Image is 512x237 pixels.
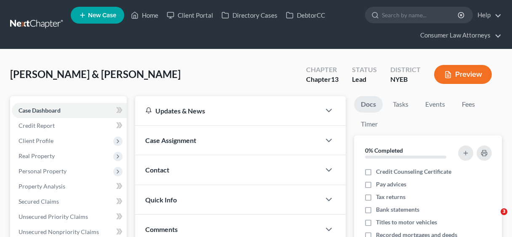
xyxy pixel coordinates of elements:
[434,65,492,84] button: Preview
[127,8,163,23] a: Home
[12,179,127,194] a: Property Analysis
[145,196,177,204] span: Quick Info
[473,8,501,23] a: Help
[390,65,421,75] div: District
[376,193,405,201] span: Tax returns
[382,7,459,23] input: Search by name...
[376,218,437,226] span: Titles to motor vehicles
[145,225,178,233] span: Comments
[19,198,59,205] span: Secured Claims
[19,213,88,220] span: Unsecured Priority Claims
[352,75,377,84] div: Lead
[163,8,217,23] a: Client Portal
[145,166,169,174] span: Contact
[306,75,339,84] div: Chapter
[354,116,384,132] a: Timer
[12,209,127,224] a: Unsecured Priority Claims
[306,65,339,75] div: Chapter
[386,96,415,113] a: Tasks
[416,28,501,43] a: Consumer Law Attorneys
[10,68,181,80] span: [PERSON_NAME] & [PERSON_NAME]
[145,106,310,115] div: Updates & News
[455,96,482,113] a: Fees
[376,205,419,214] span: Bank statements
[365,147,403,154] strong: 0% Completed
[217,8,282,23] a: Directory Cases
[501,208,507,215] span: 3
[19,152,55,159] span: Real Property
[331,75,339,83] span: 13
[19,167,67,175] span: Personal Property
[19,107,61,114] span: Case Dashboard
[12,194,127,209] a: Secured Claims
[419,96,452,113] a: Events
[19,183,65,190] span: Property Analysis
[390,75,421,84] div: NYEB
[282,8,329,23] a: DebtorCC
[12,103,127,118] a: Case Dashboard
[19,228,99,235] span: Unsecured Nonpriority Claims
[19,137,53,144] span: Client Profile
[376,167,451,176] span: Credit Counseling Certificate
[352,65,377,75] div: Status
[19,122,55,129] span: Credit Report
[12,118,127,133] a: Credit Report
[145,136,196,144] span: Case Assignment
[483,208,504,229] iframe: Intercom live chat
[376,180,406,189] span: Pay advices
[88,12,116,19] span: New Case
[354,96,383,113] a: Docs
